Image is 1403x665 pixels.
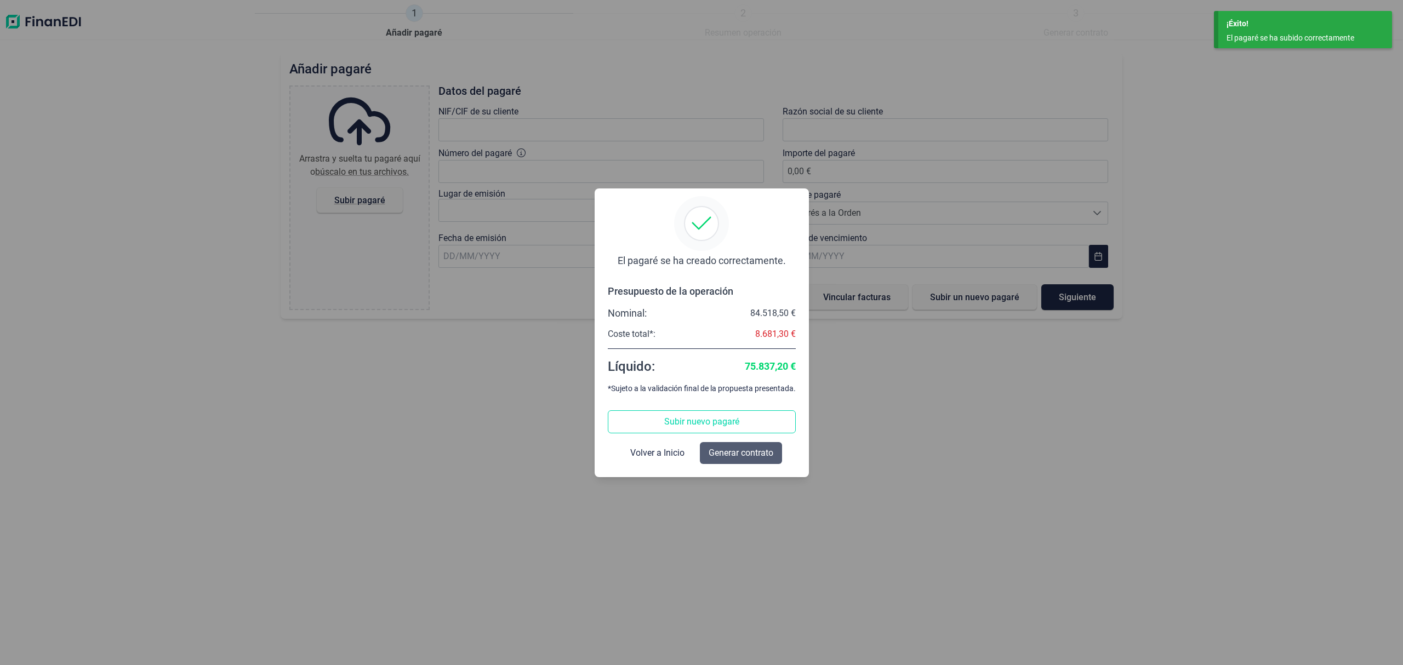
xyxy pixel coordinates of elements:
button: Volver a Inicio [621,442,693,464]
div: 84.518,50 € [750,308,796,319]
span: Volver a Inicio [630,446,685,460]
div: *Sujeto a la validación final de la propuesta presentada. [608,384,796,393]
div: Presupuesto de la operación [608,285,796,298]
span: Generar contrato [709,446,773,460]
div: ¡Éxito! [1227,18,1384,30]
div: Coste total*: [608,329,655,340]
span: Subir nuevo pagaré [664,415,739,428]
div: 8.681,30 € [755,329,796,340]
div: Líquido: [608,358,655,375]
button: Generar contrato [700,442,782,464]
div: El pagaré se ha creado correctamente. [618,254,786,267]
div: 75.837,20 € [745,360,796,373]
button: Subir nuevo pagaré [608,410,796,433]
div: Nominal: [608,307,647,320]
div: El pagaré se ha subido correctamente [1227,32,1376,44]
